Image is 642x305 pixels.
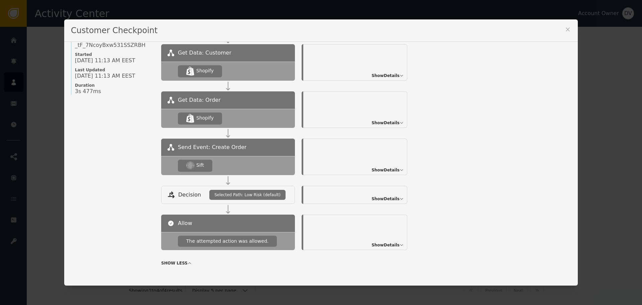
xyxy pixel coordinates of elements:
span: [DATE] 11:13 AM EEST [75,57,135,64]
span: SHOW LESS [161,260,188,266]
span: [DATE] 11:13 AM EEST [75,73,135,79]
span: Get Data: Order [178,96,221,104]
span: Last Updated [75,67,154,73]
span: Show Details [371,167,400,173]
span: Allow [178,219,192,227]
span: Duration [75,83,154,88]
span: Selected Path: Low Risk (default) [214,192,281,198]
div: Shopify [196,67,214,74]
div: Sift [196,162,204,169]
span: Show Details [371,120,400,126]
span: Get Data: Customer [178,49,231,57]
span: Show Details [371,242,400,248]
span: Send Event: Create Order [178,143,246,151]
span: 3s 477ms [75,88,101,95]
span: shopify-anon-session-_tF_7NcoyBxw531SSZRBH [75,35,154,49]
div: Customer Checkpoint [64,19,578,42]
div: The attempted action was allowed. [178,236,277,247]
div: Shopify [196,115,214,122]
span: Show Details [371,73,400,79]
span: Decision [178,191,201,199]
span: Started [75,52,154,57]
span: Show Details [371,196,400,202]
